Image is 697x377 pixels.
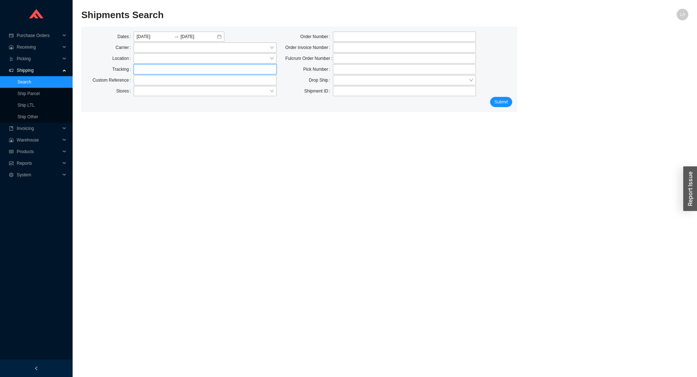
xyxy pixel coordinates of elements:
h2: Shipments Search [81,9,537,21]
span: Picking [17,53,60,65]
label: Shipment ID [304,86,333,96]
span: Purchase Orders [17,30,60,41]
label: Carrier [115,42,134,53]
span: System [17,169,60,181]
label: Dates [118,32,134,42]
span: credit-card [9,33,14,38]
span: book [9,126,14,131]
span: setting [9,173,14,177]
label: Drop Ship [309,75,333,85]
span: read [9,149,14,154]
label: Fulcrum Order Number [285,53,333,63]
a: Ship Other [17,114,38,119]
span: Products [17,146,60,157]
a: Ship LTL [17,103,34,108]
label: Order Number [300,32,333,42]
span: swap-right [174,34,179,39]
span: Submit [494,98,508,106]
input: From [136,33,172,40]
label: Stores [116,86,134,96]
label: Pick Number [303,64,333,74]
label: Order Invoice Number [285,42,333,53]
span: Shipping [17,65,60,76]
label: Tracking [112,64,134,74]
span: Warehouse [17,134,60,146]
span: fund [9,161,14,165]
span: Reports [17,157,60,169]
span: left [34,366,38,370]
label: Location [113,53,134,63]
a: Search [17,79,31,85]
span: Receiving [17,41,60,53]
span: to [174,34,179,39]
a: Ship Parcel [17,91,40,96]
label: Custom Reference [93,75,134,85]
span: LA [680,9,685,20]
span: Invoicing [17,123,60,134]
input: To [180,33,216,40]
button: Submit [490,97,512,107]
